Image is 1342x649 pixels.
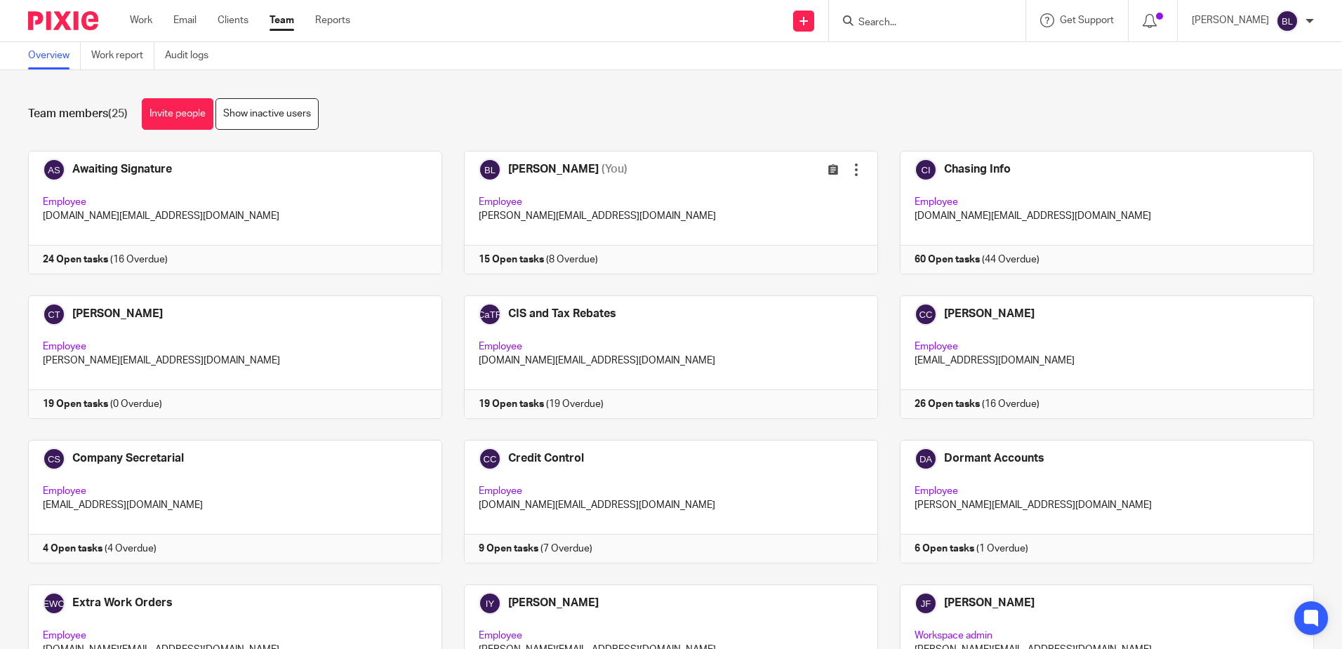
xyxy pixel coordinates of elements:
[108,108,128,119] span: (25)
[165,42,219,69] a: Audit logs
[130,13,152,27] a: Work
[28,42,81,69] a: Overview
[1276,10,1298,32] img: svg%3E
[857,17,983,29] input: Search
[142,98,213,130] a: Invite people
[28,11,98,30] img: Pixie
[173,13,197,27] a: Email
[1192,13,1269,27] p: [PERSON_NAME]
[91,42,154,69] a: Work report
[270,13,294,27] a: Team
[218,13,248,27] a: Clients
[28,107,128,121] h1: Team members
[1060,15,1114,25] span: Get Support
[215,98,319,130] a: Show inactive users
[315,13,350,27] a: Reports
